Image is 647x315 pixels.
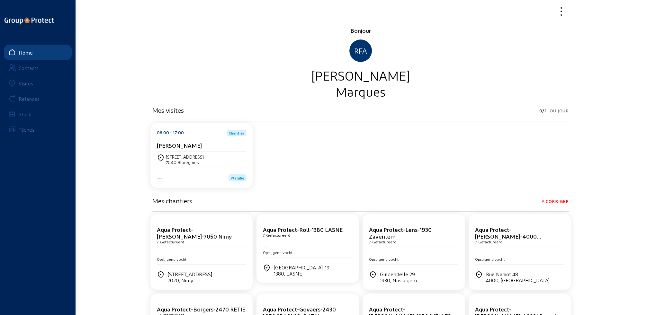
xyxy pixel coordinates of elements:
cam-card-subtitle: 7. Gefactureerd [369,240,396,244]
h3: Mes chantiers [152,197,192,205]
cam-card-title: Aqua Protect-Roll-1380 LASNE [263,226,343,233]
span: 0/1 [539,106,546,115]
div: Stock [19,111,32,117]
span: Planifié [230,176,244,180]
div: Visites [19,80,33,86]
img: Aqua Protect [157,253,163,255]
span: Chantier [229,131,244,135]
img: logo-oneline.png [4,17,54,24]
div: Home [19,49,33,56]
span: Opstijgend vocht [157,257,186,261]
div: 1930, Nossegem [380,277,417,283]
cam-card-subtitle: 7. Gefactureerd [157,240,184,244]
div: Tâches [19,127,34,133]
a: Contacts [4,60,72,75]
div: 7040 Blaregnies [166,160,204,165]
cam-card-title: Aqua Protect-[PERSON_NAME]-4000 [GEOGRAPHIC_DATA] [475,226,541,246]
div: 4000, [GEOGRAPHIC_DATA] [486,277,550,283]
cam-card-subtitle: 7. Gefactureerd [475,240,502,244]
a: Visites [4,75,72,91]
div: Relances [19,96,40,102]
span: Opstijgend vocht [263,250,292,255]
img: Aqua Protect [157,178,163,180]
div: [STREET_ADDRESS] [166,154,204,160]
div: [STREET_ADDRESS] [168,271,212,283]
div: 08:00 - 17:00 [157,130,184,136]
div: RFA [349,39,372,62]
div: [PERSON_NAME] [152,67,569,83]
div: Guldendelle 29 [380,271,417,283]
a: Relances [4,91,72,106]
div: Rue Naniot 48 [486,271,550,283]
a: Tâches [4,122,72,137]
cam-card-title: Aqua Protect-Lens-1930 Zaventem [369,226,432,240]
a: Stock [4,106,72,122]
a: Home [4,45,72,60]
div: Bonjour [152,27,569,34]
img: Aqua Protect [475,253,481,255]
div: 7020, Nimy [168,277,212,283]
cam-card-subtitle: 7. Gefactureerd [263,233,290,237]
cam-card-title: [PERSON_NAME] [157,142,202,149]
div: Marques [152,83,569,99]
img: Aqua Protect [369,253,375,255]
cam-card-title: Aqua Protect-Borgers-2470 RETIE [157,306,245,312]
h3: Mes visites [152,106,184,114]
cam-card-title: Aqua Protect-[PERSON_NAME]-7050 Nimy [157,226,232,240]
div: 1380, LASNE [274,270,329,276]
span: Opstijgend vocht [475,257,505,261]
span: Opstijgend vocht [369,257,399,261]
div: Contacts [19,65,39,71]
img: Aqua Protect [263,246,269,248]
span: A corriger [542,197,569,206]
div: [GEOGRAPHIC_DATA], 19 [274,264,329,276]
span: Du jour [550,106,569,115]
